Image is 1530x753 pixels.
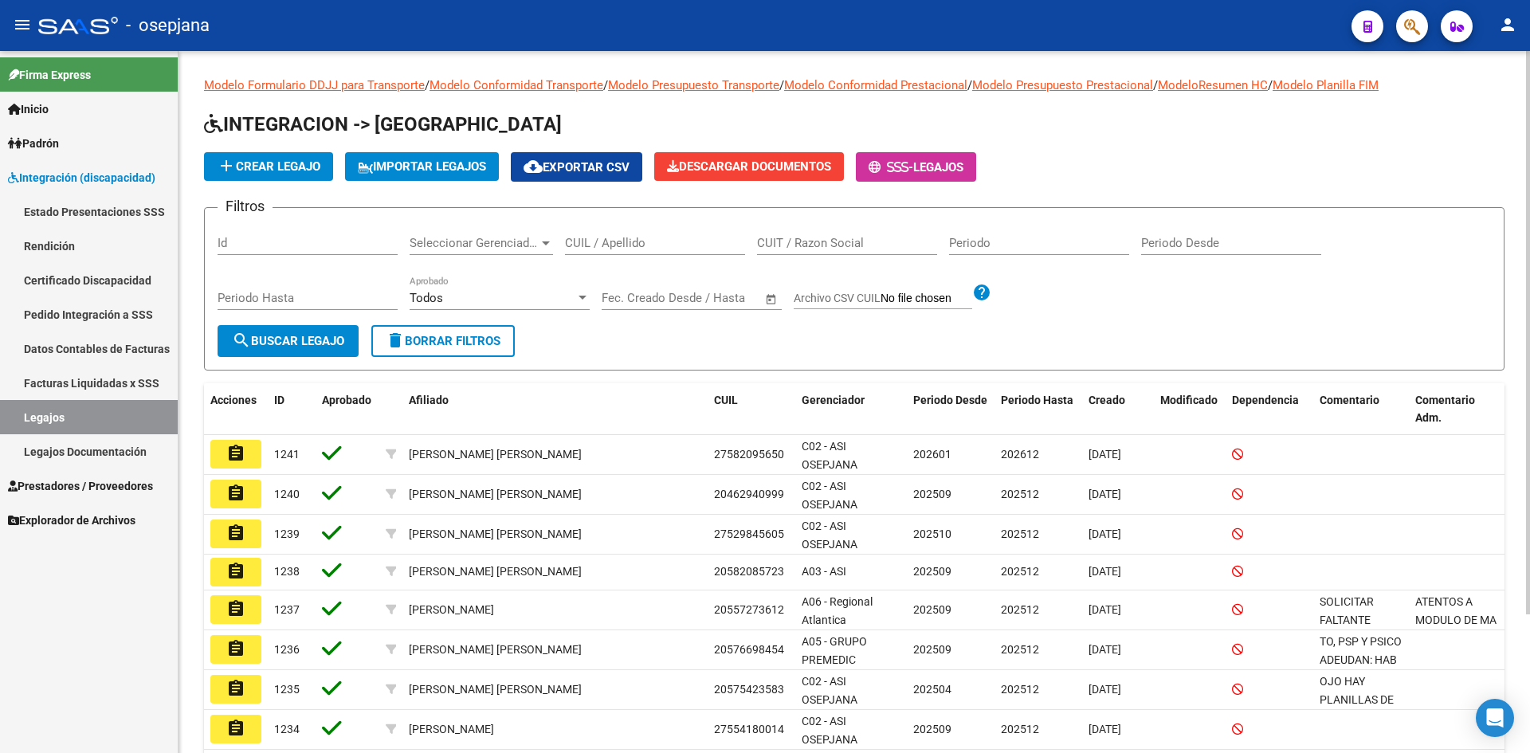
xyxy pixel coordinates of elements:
[1154,383,1226,436] datatable-header-cell: Modificado
[409,525,582,543] div: [PERSON_NAME] [PERSON_NAME]
[802,520,857,551] span: C02 - ASI OSEPJANA
[409,445,582,464] div: [PERSON_NAME] [PERSON_NAME]
[410,291,443,305] span: Todos
[714,565,784,578] span: 20582085723
[714,488,784,500] span: 20462940999
[126,8,210,43] span: - osepjana
[1320,394,1379,406] span: Comentario
[217,156,236,175] mat-icon: add
[274,723,300,735] span: 1234
[907,383,994,436] datatable-header-cell: Periodo Desde
[714,394,738,406] span: CUIL
[802,480,857,511] span: C02 - ASI OSEPJANA
[1409,383,1504,436] datatable-header-cell: Comentario Adm.
[232,331,251,350] mat-icon: search
[913,488,951,500] span: 202509
[1001,603,1039,616] span: 202512
[1001,488,1039,500] span: 202512
[226,444,245,463] mat-icon: assignment
[316,383,379,436] datatable-header-cell: Aprobado
[8,66,91,84] span: Firma Express
[409,641,582,659] div: [PERSON_NAME] [PERSON_NAME]
[226,599,245,618] mat-icon: assignment
[524,157,543,176] mat-icon: cloud_download
[274,603,300,616] span: 1237
[913,565,951,578] span: 202509
[913,723,951,735] span: 202509
[409,563,582,581] div: [PERSON_NAME] [PERSON_NAME]
[274,488,300,500] span: 1240
[274,643,300,656] span: 1236
[763,290,781,308] button: Open calendar
[511,152,642,182] button: Exportar CSV
[913,160,963,175] span: Legajos
[226,719,245,738] mat-icon: assignment
[402,383,708,436] datatable-header-cell: Afiliado
[13,15,32,34] mat-icon: menu
[274,683,300,696] span: 1235
[913,394,987,406] span: Periodo Desde
[802,565,846,578] span: A03 - ASI
[358,159,486,174] span: IMPORTAR LEGAJOS
[869,160,913,175] span: -
[1089,603,1121,616] span: [DATE]
[608,78,779,92] a: Modelo Presupuesto Transporte
[274,527,300,540] span: 1239
[1415,394,1475,425] span: Comentario Adm.
[274,394,284,406] span: ID
[708,383,795,436] datatable-header-cell: CUIL
[430,78,603,92] a: Modelo Conformidad Transporte
[1001,565,1039,578] span: 202512
[913,448,951,461] span: 202601
[1273,78,1379,92] a: Modelo Planilla FIM
[1001,527,1039,540] span: 202512
[1001,683,1039,696] span: 202512
[386,334,500,348] span: Borrar Filtros
[409,680,582,699] div: [PERSON_NAME] [PERSON_NAME]
[972,78,1153,92] a: Modelo Presupuesto Prestacional
[232,334,344,348] span: Buscar Legajo
[1089,488,1121,500] span: [DATE]
[1226,383,1313,436] datatable-header-cell: Dependencia
[268,383,316,436] datatable-header-cell: ID
[274,448,300,461] span: 1241
[1089,448,1121,461] span: [DATE]
[226,679,245,698] mat-icon: assignment
[1001,723,1039,735] span: 202512
[226,562,245,581] mat-icon: assignment
[8,135,59,152] span: Padrón
[1089,394,1125,406] span: Creado
[802,675,857,706] span: C02 - ASI OSEPJANA
[714,723,784,735] span: 27554180014
[802,635,867,666] span: A05 - GRUPO PREMEDIC
[654,152,844,181] button: Descargar Documentos
[714,603,784,616] span: 20557273612
[913,683,951,696] span: 202504
[795,383,907,436] datatable-header-cell: Gerenciador
[856,152,976,182] button: -Legajos
[1320,595,1374,626] span: SOLICITAR FALTANTE
[274,565,300,578] span: 1238
[913,527,951,540] span: 202510
[204,383,268,436] datatable-header-cell: Acciones
[714,683,784,696] span: 20575423583
[1232,394,1299,406] span: Dependencia
[217,159,320,174] span: Crear Legajo
[1089,643,1121,656] span: [DATE]
[409,485,582,504] div: [PERSON_NAME] [PERSON_NAME]
[714,527,784,540] span: 27529845605
[1476,699,1514,737] div: Open Intercom Messenger
[218,195,273,218] h3: Filtros
[226,639,245,658] mat-icon: assignment
[802,715,857,746] span: C02 - ASI OSEPJANA
[1001,448,1039,461] span: 202612
[714,448,784,461] span: 27582095650
[1160,394,1218,406] span: Modificado
[204,152,333,181] button: Crear Legajo
[409,601,494,619] div: [PERSON_NAME]
[8,100,49,118] span: Inicio
[1089,723,1121,735] span: [DATE]
[218,325,359,357] button: Buscar Legajo
[1320,635,1402,739] span: TO, PSP Y PSICO ADEUDAN: HAB DE CONSULTORIO + MAT PROV + POLIZA
[345,152,499,181] button: IMPORTAR LEGAJOS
